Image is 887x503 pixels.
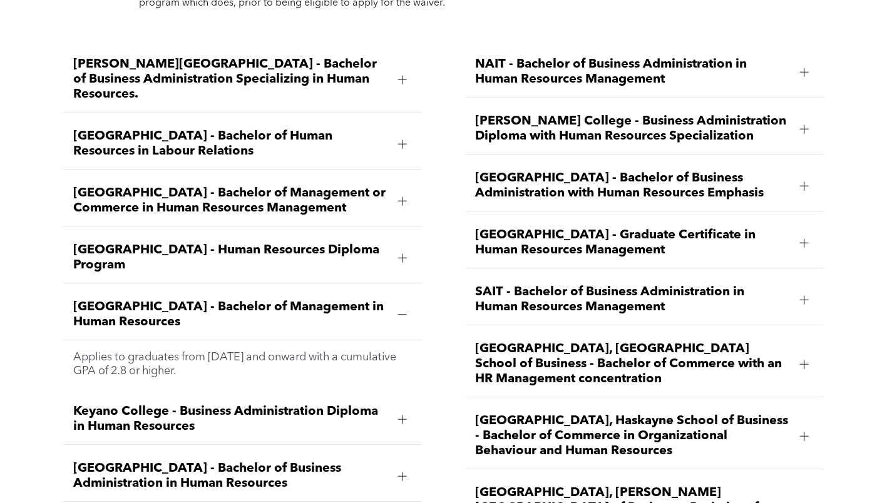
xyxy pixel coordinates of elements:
[475,414,790,459] span: [GEOGRAPHIC_DATA], Haskayne School of Business - Bachelor of Commerce in Organizational Behaviour...
[475,171,790,201] span: [GEOGRAPHIC_DATA] - Bachelor of Business Administration with Human Resources Emphasis
[73,300,388,330] span: [GEOGRAPHIC_DATA] - Bachelor of Management in Human Resources
[73,243,388,273] span: [GEOGRAPHIC_DATA] - Human Resources Diploma Program
[73,404,388,434] span: Keyano College - Business Administration Diploma in Human Resources
[73,186,388,216] span: [GEOGRAPHIC_DATA] - Bachelor of Management or Commerce in Human Resources Management
[73,350,412,378] p: Applies to graduates from [DATE] and onward with a cumulative GPA of 2.8 or higher.
[73,129,388,159] span: [GEOGRAPHIC_DATA] - Bachelor of Human Resources in Labour Relations
[475,57,790,87] span: NAIT - Bachelor of Business Administration in Human Resources Management
[475,114,790,144] span: [PERSON_NAME] College - Business Administration Diploma with Human Resources Specialization
[475,228,790,258] span: [GEOGRAPHIC_DATA] - Graduate Certificate in Human Resources Management
[73,461,388,491] span: [GEOGRAPHIC_DATA] - Bachelor of Business Administration in Human Resources
[73,57,388,102] span: [PERSON_NAME][GEOGRAPHIC_DATA] - Bachelor of Business Administration Specializing in Human Resour...
[475,342,790,387] span: [GEOGRAPHIC_DATA], [GEOGRAPHIC_DATA] School of Business - Bachelor of Commerce with an HR Managem...
[475,285,790,315] span: SAIT - Bachelor of Business Administration in Human Resources Management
